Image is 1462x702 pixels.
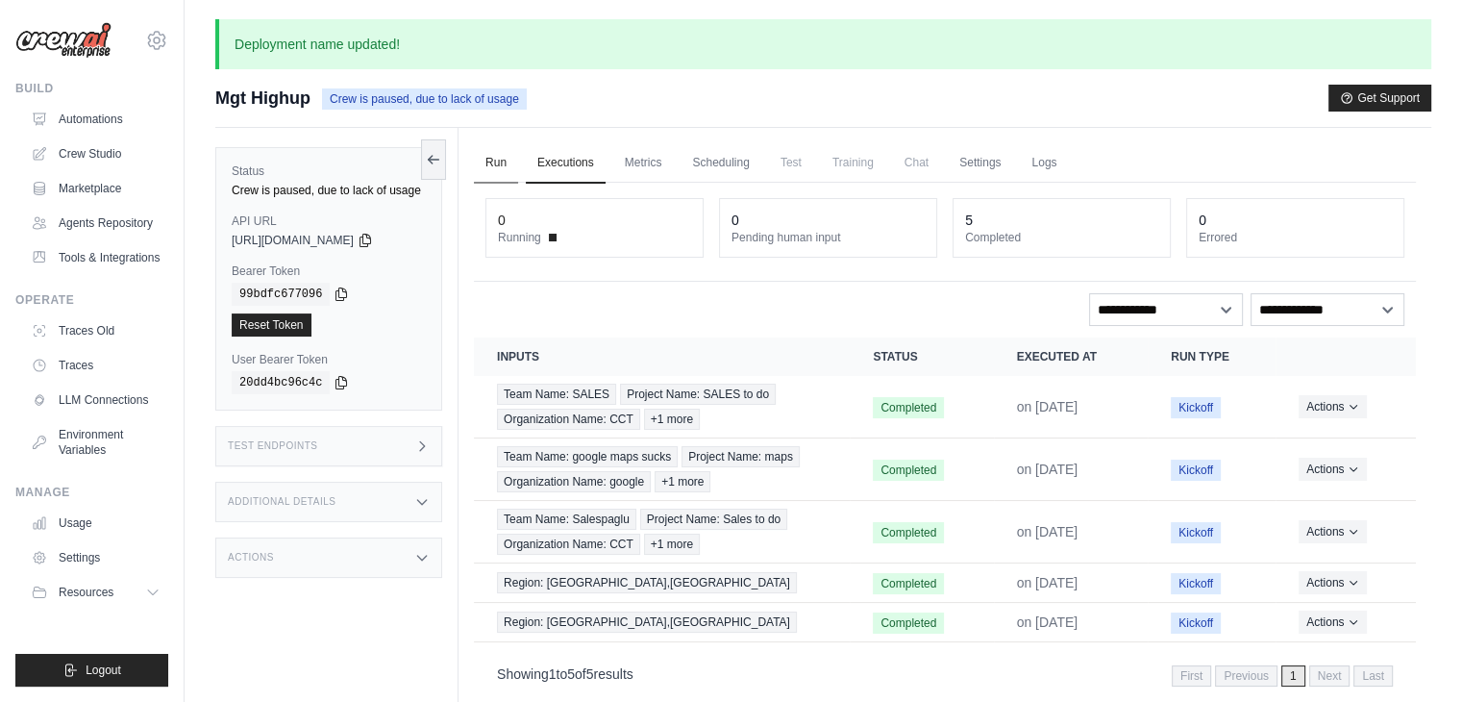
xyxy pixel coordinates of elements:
span: 1 [549,666,557,682]
h3: Additional Details [228,496,335,508]
span: Team Name: SALES [497,384,616,405]
a: Scheduling [681,143,760,184]
a: Reset Token [232,313,311,337]
a: Metrics [613,143,674,184]
a: Marketplace [23,173,168,204]
span: Completed [873,573,944,594]
time: September 12, 2025 at 15:19 IST [1017,614,1078,630]
span: Region: [GEOGRAPHIC_DATA],[GEOGRAPHIC_DATA] [497,612,797,633]
span: +1 more [644,534,700,555]
button: Actions for execution [1299,520,1367,543]
span: Completed [873,613,944,634]
span: Completed [873,522,944,543]
span: Running [498,230,541,245]
div: Crew is paused, due to lack of usage [232,183,426,198]
a: Automations [23,104,168,135]
span: Logout [86,663,121,678]
a: Usage [23,508,168,539]
span: 5 [567,666,575,682]
button: Actions for execution [1299,571,1367,594]
div: 5 [965,211,973,230]
button: Actions for execution [1299,611,1367,634]
span: Organization Name: google [497,471,651,492]
h3: Test Endpoints [228,440,318,452]
span: Kickoff [1171,397,1221,418]
label: API URL [232,213,426,229]
dt: Pending human input [731,230,925,245]
span: Resources [59,585,113,600]
span: [URL][DOMAIN_NAME] [232,233,354,248]
span: First [1172,665,1211,687]
nav: Pagination [1172,665,1393,687]
div: 0 [1199,211,1206,230]
time: September 12, 2025 at 15:21 IST [1017,575,1078,590]
div: Build [15,81,168,96]
a: View execution details for Team Name [497,384,827,430]
th: Run Type [1148,338,1276,376]
span: Organization Name: CCT [497,409,640,430]
div: Operate [15,292,168,308]
span: Kickoff [1171,573,1221,594]
span: Completed [873,460,944,481]
a: View execution details for Team Name [497,509,827,555]
span: Next [1309,665,1350,687]
span: Completed [873,397,944,418]
div: 0 [731,211,739,230]
p: Showing to of results [497,664,633,684]
span: Team Name: Salespaglu [497,509,636,530]
label: User Bearer Token [232,352,426,367]
a: Logs [1020,143,1068,184]
th: Executed at [994,338,1149,376]
span: Project Name: maps [681,446,800,467]
span: +1 more [655,471,710,492]
span: Project Name: Sales to do [640,509,787,530]
label: Bearer Token [232,263,426,279]
dt: Errored [1199,230,1392,245]
span: Kickoff [1171,522,1221,543]
a: Settings [23,542,168,573]
a: View execution details for Region [497,572,827,593]
span: Mgt Highup [215,85,310,112]
label: Status [232,163,426,179]
a: Tools & Integrations [23,242,168,273]
a: LLM Connections [23,385,168,415]
span: Region: [GEOGRAPHIC_DATA],[GEOGRAPHIC_DATA] [497,572,797,593]
section: Crew executions table [474,338,1416,699]
span: 5 [586,666,594,682]
a: Traces [23,350,168,381]
span: +1 more [644,409,700,430]
button: Logout [15,654,168,687]
time: September 12, 2025 at 16:08 IST [1017,462,1078,477]
span: Previous [1215,665,1277,687]
a: Environment Variables [23,419,168,465]
span: Test [769,143,813,182]
span: Kickoff [1171,460,1221,481]
a: Executions [526,143,606,184]
a: Run [474,143,518,184]
time: September 12, 2025 at 16:00 IST [1017,524,1078,539]
code: 20dd4bc96c4c [232,371,330,394]
a: Agents Repository [23,208,168,238]
span: Project Name: SALES to do [620,384,776,405]
span: Kickoff [1171,613,1221,634]
span: Training is not available until the deployment is complete [821,143,885,182]
img: Logo [15,22,112,59]
a: Traces Old [23,315,168,346]
button: Actions for execution [1299,458,1367,481]
span: Team Name: google maps sucks [497,446,678,467]
span: 1 [1281,665,1305,687]
div: Manage [15,485,168,500]
a: View execution details for Team Name [497,446,827,492]
p: Deployment name updated! [215,19,1431,69]
time: September 12, 2025 at 16:12 IST [1017,399,1078,414]
th: Inputs [474,338,850,376]
nav: Pagination [474,650,1416,699]
a: Settings [948,143,1012,184]
dt: Completed [965,230,1158,245]
th: Status [850,338,993,376]
a: Crew Studio [23,138,168,169]
span: Organization Name: CCT [497,534,640,555]
button: Get Support [1328,85,1431,112]
code: 99bdfc677096 [232,283,330,306]
button: Resources [23,577,168,608]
